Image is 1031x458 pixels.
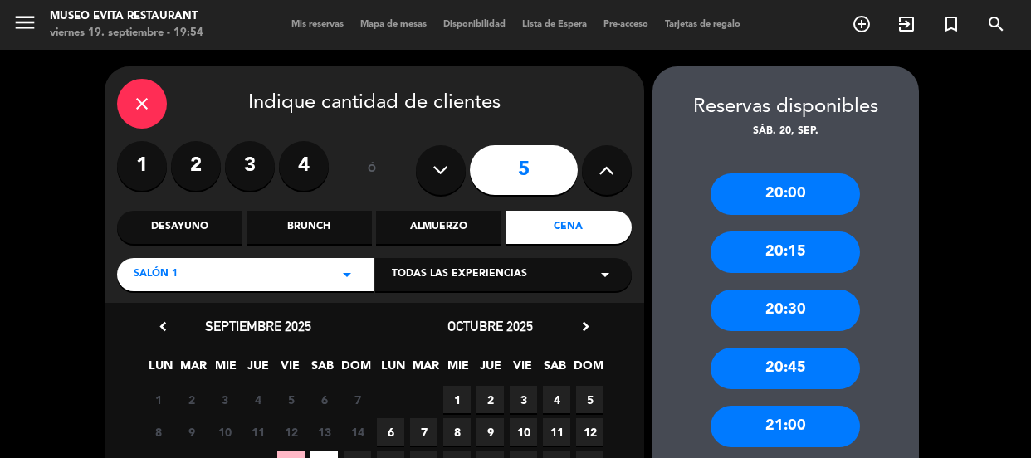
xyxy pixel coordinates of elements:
span: 13 [310,418,338,446]
span: 5 [277,386,305,413]
span: VIE [276,356,304,383]
div: Brunch [247,211,372,244]
span: Mis reservas [283,20,352,29]
div: Museo Evita Restaurant [50,8,203,25]
span: 7 [410,418,437,446]
span: 4 [543,386,570,413]
i: exit_to_app [897,14,916,34]
i: arrow_drop_down [337,265,357,285]
span: 3 [211,386,238,413]
span: octubre 2025 [447,318,533,334]
div: 20:30 [711,290,860,331]
i: chevron_left [154,318,172,335]
button: menu [12,10,37,41]
span: Mapa de mesas [352,20,435,29]
span: 10 [510,418,537,446]
span: 8 [144,418,172,446]
span: DOM [341,356,369,383]
label: 1 [117,141,167,191]
div: Almuerzo [376,211,501,244]
div: 20:15 [711,231,860,273]
span: MIE [444,356,472,383]
label: 3 [225,141,275,191]
span: 3 [510,386,537,413]
span: VIE [509,356,536,383]
div: Desayuno [117,211,242,244]
span: 11 [244,418,271,446]
i: turned_in_not [941,14,961,34]
span: 12 [576,418,603,446]
span: MAR [412,356,439,383]
span: 2 [476,386,504,413]
span: 6 [310,386,338,413]
span: JUE [476,356,504,383]
div: Cena [506,211,631,244]
span: 9 [476,418,504,446]
div: 20:00 [711,173,860,215]
div: 20:45 [711,348,860,389]
span: Salón 1 [134,266,178,283]
label: 2 [171,141,221,191]
span: Lista de Espera [514,20,595,29]
span: 7 [344,386,371,413]
span: Disponibilidad [435,20,514,29]
span: 1 [443,386,471,413]
i: menu [12,10,37,35]
span: 14 [344,418,371,446]
div: viernes 19. septiembre - 19:54 [50,25,203,41]
i: chevron_right [577,318,594,335]
div: 21:00 [711,406,860,447]
span: Pre-acceso [595,20,657,29]
span: Tarjetas de regalo [657,20,749,29]
div: Indique cantidad de clientes [117,79,632,129]
i: arrow_drop_down [595,265,615,285]
i: search [986,14,1006,34]
span: Todas las experiencias [392,266,527,283]
span: 5 [576,386,603,413]
div: ó [345,141,399,199]
div: Reservas disponibles [652,91,919,124]
i: add_circle_outline [852,14,872,34]
div: sáb. 20, sep. [652,124,919,140]
span: MIE [212,356,239,383]
i: close [132,94,152,114]
span: MAR [179,356,207,383]
span: 12 [277,418,305,446]
label: 4 [279,141,329,191]
span: 1 [144,386,172,413]
span: SAB [309,356,336,383]
span: 4 [244,386,271,413]
span: 9 [178,418,205,446]
span: 6 [377,418,404,446]
span: JUE [244,356,271,383]
span: septiembre 2025 [205,318,311,334]
span: 2 [178,386,205,413]
span: 11 [543,418,570,446]
span: SAB [541,356,569,383]
span: 10 [211,418,238,446]
span: DOM [574,356,601,383]
span: LUN [379,356,407,383]
span: LUN [147,356,174,383]
span: 8 [443,418,471,446]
